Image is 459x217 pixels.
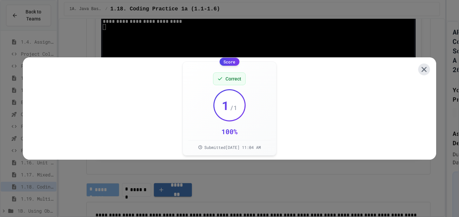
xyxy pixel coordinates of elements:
span: / 1 [230,103,237,112]
span: 1 [222,99,229,112]
div: 100 % [221,127,238,136]
div: Score [219,58,239,66]
span: Correct [225,75,241,82]
span: Submitted [DATE] 11:04 AM [204,145,261,150]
